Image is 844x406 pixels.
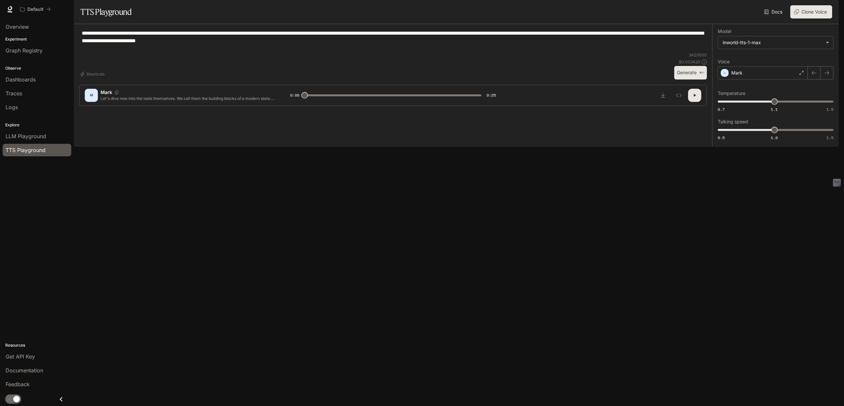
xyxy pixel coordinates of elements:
[27,7,44,12] p: Default
[80,5,132,18] h1: TTS Playground
[718,107,725,112] span: 0.7
[487,92,496,99] span: 0:25
[723,39,823,46] div: inworld-tts-1-max
[718,36,833,49] div: inworld-tts-1-max
[672,89,685,102] button: Inspect
[718,59,730,64] p: Voice
[771,135,778,141] span: 1.0
[689,52,707,58] p: 342 / 1000
[101,89,112,96] p: Mark
[718,91,745,96] p: Temperature
[827,107,833,112] span: 1.5
[763,5,785,18] a: Docs
[679,59,700,65] p: $ 0.003420
[674,66,707,79] button: Generate⌘⏎
[771,107,778,112] span: 1.1
[112,90,121,94] button: Copy Voice ID
[790,5,832,18] button: Clone Voice
[718,29,731,34] p: Model
[290,92,299,99] span: 0:00
[17,3,54,16] button: All workspaces
[86,90,97,101] div: M
[656,89,670,102] button: Download audio
[79,69,107,79] button: Shortcuts
[101,96,274,101] p: Let's dive now into the tools themselves. We call them the building blocks of a modern state. You...
[699,71,704,75] p: ⌘⏎
[718,119,748,124] p: Talking speed
[718,135,725,141] span: 0.5
[827,135,833,141] span: 1.5
[731,70,742,76] p: Mark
